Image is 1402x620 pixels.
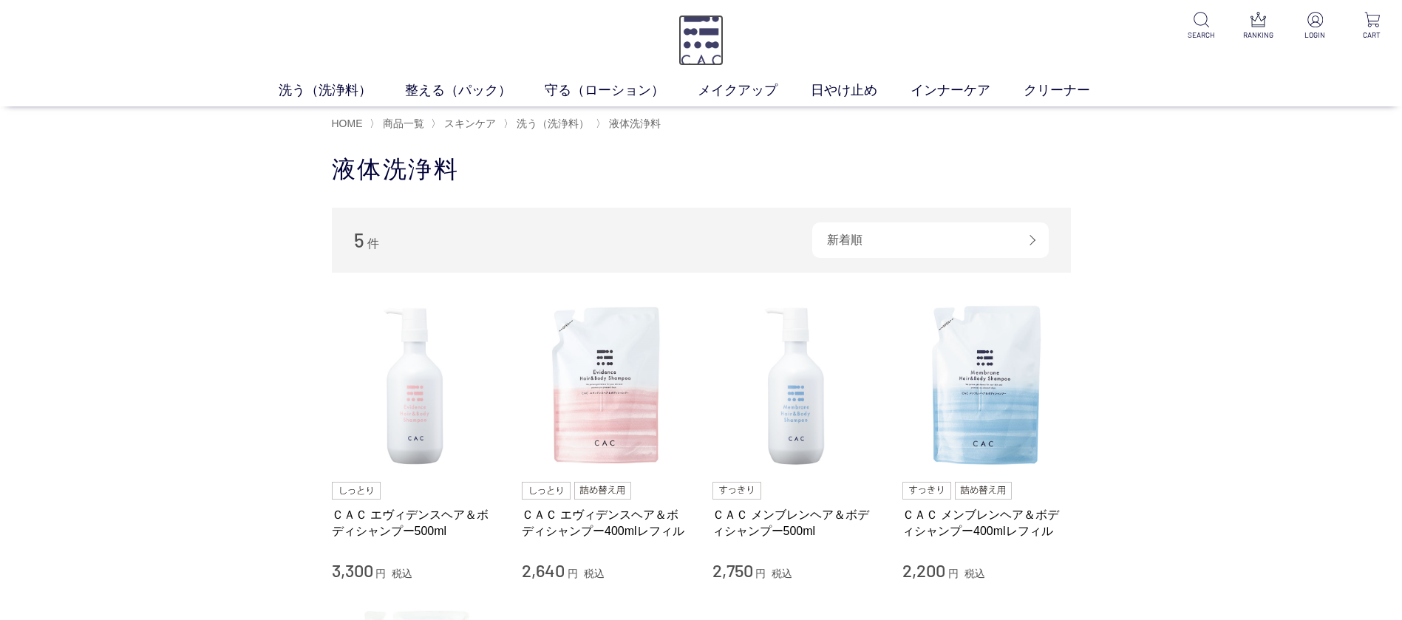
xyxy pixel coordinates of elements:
[1240,12,1276,41] a: RANKING
[441,117,496,129] a: スキンケア
[811,81,911,101] a: 日やけ止め
[1183,30,1219,41] p: SEARCH
[370,117,428,131] li: 〉
[712,559,753,581] span: 2,750
[517,117,589,129] span: 洗う（洗浄料）
[354,228,364,251] span: 5
[375,568,386,579] span: 円
[712,302,881,471] img: ＣＡＣ メンブレンヘア＆ボディシャンプー500ml
[964,568,985,579] span: 税込
[522,507,690,539] a: ＣＡＣ エヴィデンスヘア＆ボディシャンプー400mlレフィル
[698,81,811,101] a: メイクアップ
[755,568,766,579] span: 円
[1240,30,1276,41] p: RANKING
[606,117,661,129] a: 液体洗浄料
[1183,12,1219,41] a: SEARCH
[678,15,724,66] img: logo
[948,568,959,579] span: 円
[332,154,1071,185] h1: 液体洗浄料
[545,81,698,101] a: 守る（ローション）
[596,117,664,131] li: 〉
[902,559,945,581] span: 2,200
[405,81,545,101] a: 整える（パック）
[902,302,1071,471] img: ＣＡＣ メンブレンヘア＆ボディシャンプー400mlレフィル
[522,482,571,500] img: しっとり
[392,568,412,579] span: 税込
[503,117,593,131] li: 〉
[444,117,496,129] span: スキンケア
[902,507,1071,539] a: ＣＡＣ メンブレンヘア＆ボディシャンプー400mlレフィル
[1354,30,1390,41] p: CART
[1297,30,1333,41] p: LOGIN
[522,302,690,471] img: ＣＡＣ エヴィデンスヘア＆ボディシャンプー400mlレフィル
[383,117,424,129] span: 商品一覧
[380,117,424,129] a: 商品一覧
[332,559,373,581] span: 3,300
[332,117,363,129] a: HOME
[584,568,605,579] span: 税込
[514,117,589,129] a: 洗う（洗浄料）
[1297,12,1333,41] a: LOGIN
[609,117,661,129] span: 液体洗浄料
[279,81,405,101] a: 洗う（洗浄料）
[902,482,951,500] img: すっきり
[332,302,500,471] img: ＣＡＣ エヴィデンスヘア＆ボディシャンプー500ml
[574,482,631,500] img: 詰め替え用
[1024,81,1123,101] a: クリーナー
[1354,12,1390,41] a: CART
[522,559,565,581] span: 2,640
[712,507,881,539] a: ＣＡＣ メンブレンヘア＆ボディシャンプー500ml
[712,482,761,500] img: すっきり
[772,568,792,579] span: 税込
[812,222,1049,258] div: 新着順
[568,568,578,579] span: 円
[431,117,500,131] li: 〉
[332,482,381,500] img: しっとり
[367,237,379,250] span: 件
[955,482,1012,500] img: 詰め替え用
[332,507,500,539] a: ＣＡＣ エヴィデンスヘア＆ボディシャンプー500ml
[911,81,1024,101] a: インナーケア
